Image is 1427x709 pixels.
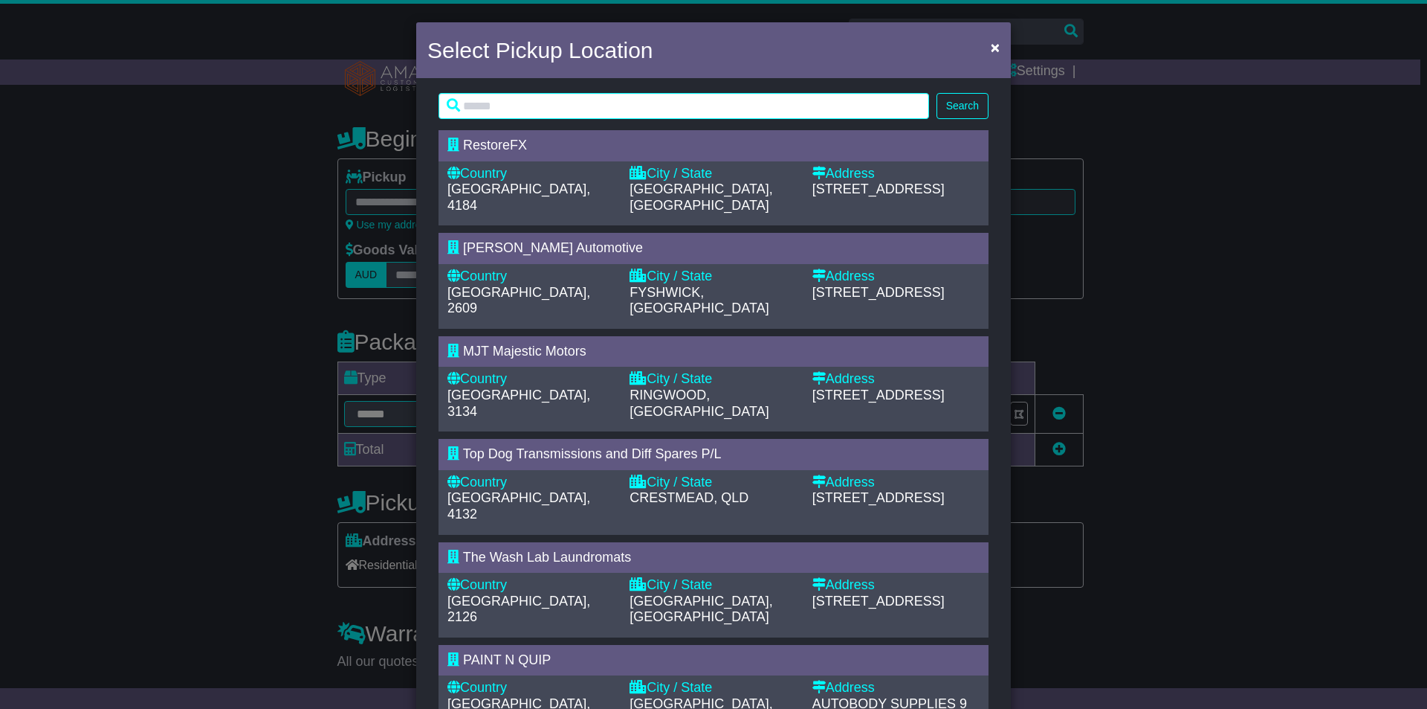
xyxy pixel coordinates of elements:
[630,594,772,625] span: [GEOGRAPHIC_DATA], [GEOGRAPHIC_DATA]
[463,240,643,255] span: [PERSON_NAME] Automotive
[812,166,980,182] div: Address
[447,285,590,316] span: [GEOGRAPHIC_DATA], 2609
[630,285,768,316] span: FYSHWICK, [GEOGRAPHIC_DATA]
[936,93,988,119] button: Search
[447,680,615,696] div: Country
[463,446,722,461] span: Top Dog Transmissions and Diff Spares P/L
[447,594,590,625] span: [GEOGRAPHIC_DATA], 2126
[812,577,980,594] div: Address
[630,680,797,696] div: City / State
[812,475,980,491] div: Address
[983,32,1007,62] button: Close
[630,388,768,419] span: RINGWOOD, [GEOGRAPHIC_DATA]
[447,388,590,419] span: [GEOGRAPHIC_DATA], 3134
[812,388,945,402] span: [STREET_ADDRESS]
[463,652,551,667] span: PAINT N QUIP
[447,182,590,213] span: [GEOGRAPHIC_DATA], 4184
[630,371,797,388] div: City / State
[630,166,797,182] div: City / State
[427,33,653,67] h4: Select Pickup Location
[630,577,797,594] div: City / State
[812,594,945,609] span: [STREET_ADDRESS]
[630,475,797,491] div: City / State
[812,680,980,696] div: Address
[991,39,1000,56] span: ×
[447,371,615,388] div: Country
[447,577,615,594] div: Country
[463,138,527,153] span: RestoreFX
[812,371,980,388] div: Address
[630,269,797,285] div: City / State
[447,166,615,182] div: Country
[812,182,945,196] span: [STREET_ADDRESS]
[812,285,945,300] span: [STREET_ADDRESS]
[630,182,772,213] span: [GEOGRAPHIC_DATA], [GEOGRAPHIC_DATA]
[812,490,945,505] span: [STREET_ADDRESS]
[812,269,980,285] div: Address
[447,269,615,285] div: Country
[630,490,748,505] span: CRESTMEAD, QLD
[463,344,586,359] span: MJT Majestic Motors
[463,550,631,565] span: The Wash Lab Laundromats
[447,475,615,491] div: Country
[447,490,590,522] span: [GEOGRAPHIC_DATA], 4132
